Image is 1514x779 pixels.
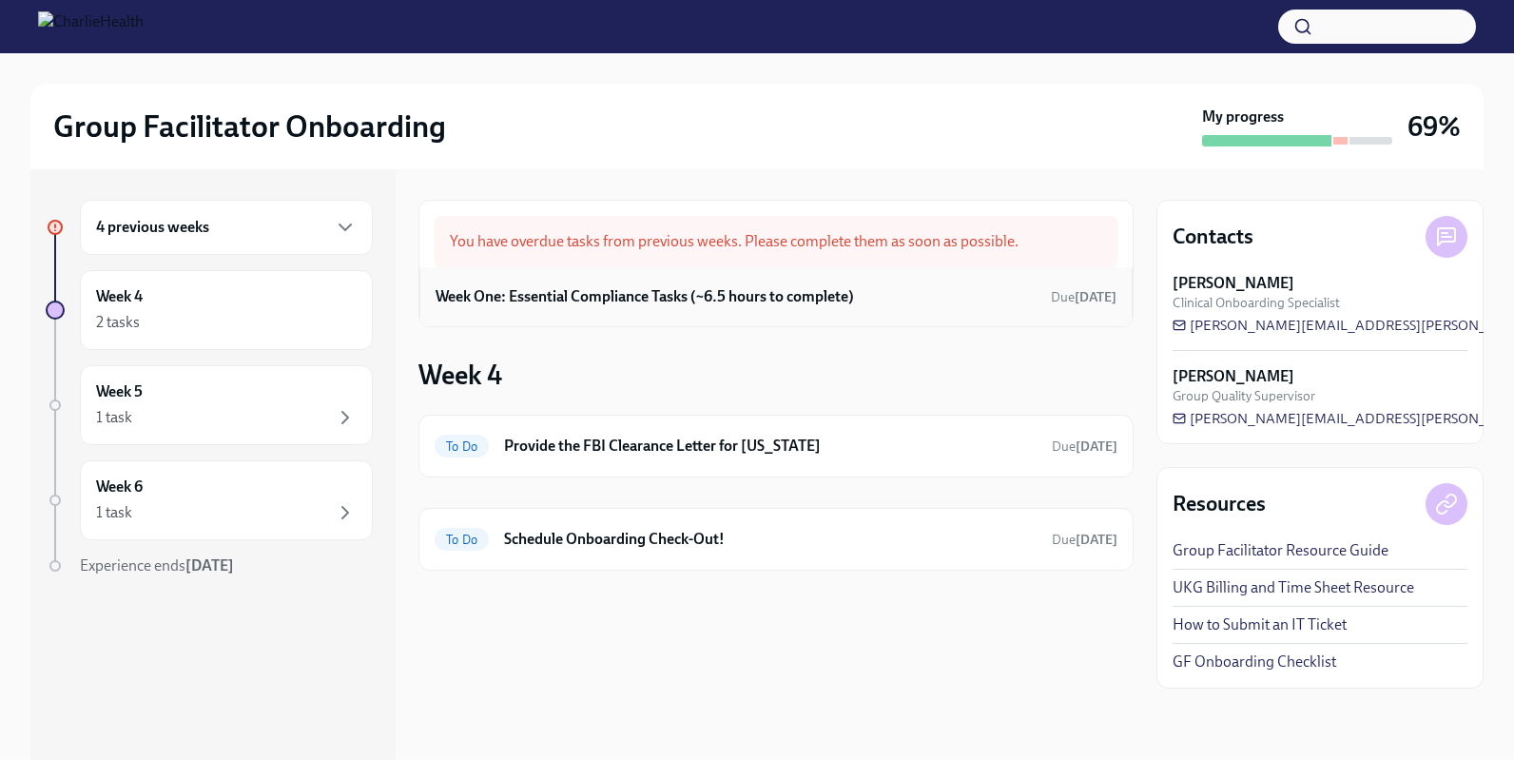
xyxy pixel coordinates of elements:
a: To DoSchedule Onboarding Check-Out!Due[DATE] [435,524,1117,555]
h6: Week 6 [96,477,143,497]
h3: Week 4 [418,358,502,392]
h4: Resources [1173,490,1266,518]
strong: [DATE] [1075,289,1116,305]
h6: Week 5 [96,381,143,402]
a: How to Submit an IT Ticket [1173,614,1347,635]
h6: Week One: Essential Compliance Tasks (~6.5 hours to complete) [436,286,854,307]
div: 2 tasks [96,312,140,333]
span: August 16th, 2025 09:00 [1052,531,1117,549]
img: CharlieHealth [38,11,144,42]
h3: 69% [1407,109,1461,144]
strong: [DATE] [1076,438,1117,455]
strong: [PERSON_NAME] [1173,366,1294,387]
span: August 26th, 2025 09:00 [1052,438,1117,456]
strong: My progress [1202,107,1284,127]
span: July 28th, 2025 09:00 [1051,288,1116,306]
a: GF Onboarding Checklist [1173,652,1336,672]
a: Week One: Essential Compliance Tasks (~6.5 hours to complete)Due[DATE] [436,282,1116,311]
h4: Contacts [1173,223,1253,251]
strong: [DATE] [185,556,234,575]
strong: [DATE] [1076,532,1117,548]
div: You have overdue tasks from previous weeks. Please complete them as soon as possible. [435,216,1117,267]
div: 1 task [96,407,132,428]
span: Experience ends [80,556,234,575]
span: Clinical Onboarding Specialist [1173,294,1340,312]
span: Group Quality Supervisor [1173,387,1315,405]
strong: [PERSON_NAME] [1173,273,1294,294]
span: To Do [435,533,489,547]
span: Due [1051,289,1116,305]
h2: Group Facilitator Onboarding [53,107,446,146]
a: To DoProvide the FBI Clearance Letter for [US_STATE]Due[DATE] [435,431,1117,461]
a: UKG Billing and Time Sheet Resource [1173,577,1414,598]
div: 1 task [96,502,132,523]
h6: Provide the FBI Clearance Letter for [US_STATE] [504,436,1037,457]
a: Week 61 task [46,460,373,540]
span: To Do [435,439,489,454]
h6: 4 previous weeks [96,217,209,238]
h6: Schedule Onboarding Check-Out! [504,529,1037,550]
div: 4 previous weeks [80,200,373,255]
a: Week 51 task [46,365,373,445]
span: Due [1052,438,1117,455]
h6: Week 4 [96,286,143,307]
a: Week 42 tasks [46,270,373,350]
span: Due [1052,532,1117,548]
a: Group Facilitator Resource Guide [1173,540,1388,561]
